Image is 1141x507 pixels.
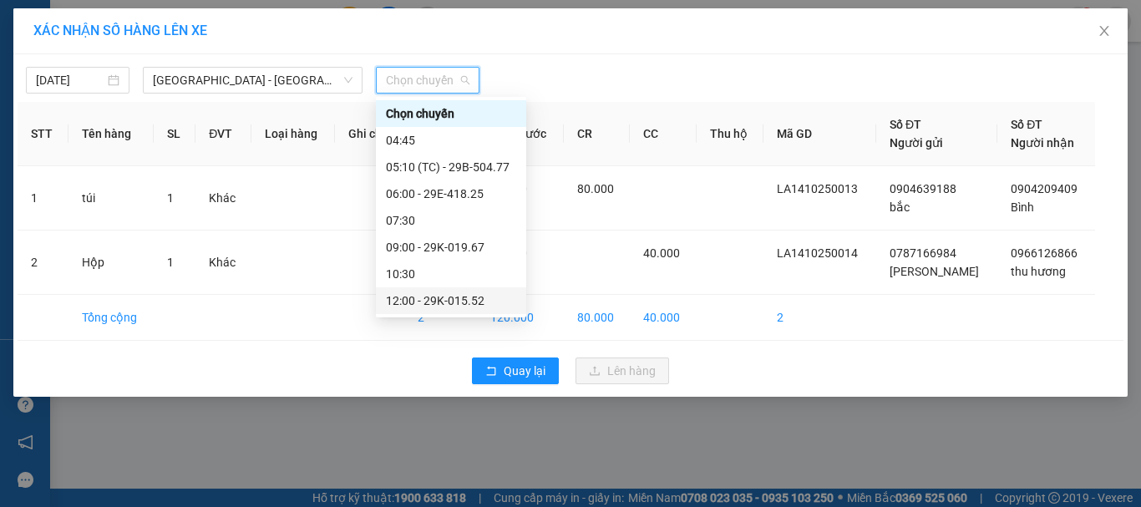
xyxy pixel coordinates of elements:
[18,166,68,231] td: 1
[386,238,516,256] div: 09:00 - 29K-019.67
[777,182,858,195] span: LA1410250013
[167,256,174,269] span: 1
[195,231,251,295] td: Khác
[18,102,68,166] th: STT
[195,166,251,231] td: Khác
[890,118,921,131] span: Số ĐT
[777,246,858,260] span: LA1410250014
[167,191,174,205] span: 1
[577,182,614,195] span: 80.000
[33,23,207,38] span: XÁC NHẬN SỐ HÀNG LÊN XE
[1011,118,1042,131] span: Số ĐT
[1098,24,1111,38] span: close
[1011,265,1066,278] span: thu hương
[68,166,154,231] td: túi
[1011,182,1078,195] span: 0904209409
[153,68,352,93] span: Hà Nội - Hải Phòng
[343,75,353,85] span: down
[386,158,516,176] div: 05:10 (TC) - 29B-504.77
[36,71,104,89] input: 14/10/2025
[504,362,545,380] span: Quay lại
[335,102,405,166] th: Ghi chú
[251,102,334,166] th: Loại hàng
[404,295,477,341] td: 2
[890,246,956,260] span: 0787166984
[763,102,876,166] th: Mã GD
[485,365,497,378] span: rollback
[564,295,630,341] td: 80.000
[8,66,93,151] img: logo
[68,295,154,341] td: Tổng cộng
[386,104,516,123] div: Chọn chuyến
[195,102,251,166] th: ĐVT
[630,295,696,341] td: 40.000
[1011,200,1034,214] span: Bình
[386,292,516,310] div: 12:00 - 29K-015.52
[1011,246,1078,260] span: 0966126866
[697,102,764,166] th: Thu hộ
[94,72,239,131] span: Chuyển phát nhanh: [GEOGRAPHIC_DATA] - [GEOGRAPHIC_DATA]
[576,357,669,384] button: uploadLên hàng
[104,13,229,68] strong: CHUYỂN PHÁT NHANH VIP ANH HUY
[386,68,469,93] span: Chọn chuyến
[630,102,696,166] th: CC
[386,185,516,203] div: 06:00 - 29E-418.25
[643,246,680,260] span: 40.000
[890,182,956,195] span: 0904639188
[386,131,516,150] div: 04:45
[477,295,564,341] td: 120.000
[386,265,516,283] div: 10:30
[68,102,154,166] th: Tên hàng
[472,357,559,384] button: rollbackQuay lại
[68,231,154,295] td: Hộp
[763,295,876,341] td: 2
[154,102,195,166] th: SL
[890,200,910,214] span: bắc
[18,231,68,295] td: 2
[376,100,526,127] div: Chọn chuyến
[890,265,979,278] span: [PERSON_NAME]
[564,102,630,166] th: CR
[890,136,943,150] span: Người gửi
[1081,8,1128,55] button: Close
[386,211,516,230] div: 07:30
[1011,136,1074,150] span: Người nhận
